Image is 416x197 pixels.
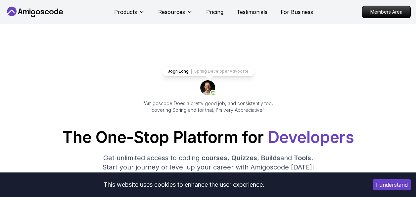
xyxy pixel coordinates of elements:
a: Pricing [206,8,223,16]
button: Products [114,8,145,21]
p: Resources [158,8,185,16]
div: This website uses cookies to enhance the user experience. [5,177,363,192]
button: Accept cookies [373,179,411,190]
span: Quizzes [231,154,257,162]
p: "Amigoscode Does a pretty good job, and consistently too, covering Spring and for that, I'm very ... [134,100,282,113]
h1: The One-Stop Platform for [5,129,411,145]
p: Spring Developer Advocate [194,69,249,74]
span: Developers [268,127,354,147]
p: Members Area [362,6,410,18]
a: Members Area [362,6,411,18]
p: Products [114,8,137,16]
span: Builds [261,154,280,162]
button: Resources [158,8,193,21]
p: Jogh Long [168,69,189,74]
a: Testimonials [237,8,267,16]
p: Get unlimited access to coding , , and . Start your journey or level up your career with Amigosco... [97,153,319,172]
a: For Business [281,8,313,16]
img: josh long [200,80,216,96]
span: courses [202,154,227,162]
span: Tools [294,154,311,162]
